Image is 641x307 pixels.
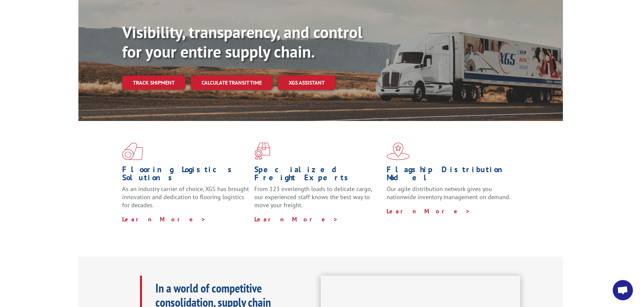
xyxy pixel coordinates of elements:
h1: Flagship Distribution Model [387,165,514,185]
span: Our agile distribution network gives you nationwide inventory management on demand. [387,185,510,201]
h1: Specialized Freight Experts [254,165,382,185]
a: XGS ASSISTANT [278,75,335,90]
img: xgs-icon-flagship-distribution-model-red [387,143,410,160]
a: Calculate transit time [191,75,273,90]
div: Open chat [613,280,633,300]
a: Learn More > [254,215,338,223]
img: xgs-icon-focused-on-flooring-red [254,143,270,160]
a: Learn More > [387,207,470,215]
a: Learn More > [122,215,206,223]
b: Visibility, transparency, and control for your entire supply chain. [122,22,362,62]
h1: Flooring Logistics Solutions [122,165,249,185]
img: xgs-icon-total-supply-chain-intelligence-red [122,143,143,160]
span: As an industry carrier of choice, XGS has brought innovation and dedication to flooring logistics... [122,185,249,209]
a: Track shipment [122,75,185,90]
p: From 123 overlength loads to delicate cargo, our experienced staff knows the best way to move you... [254,185,382,215]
